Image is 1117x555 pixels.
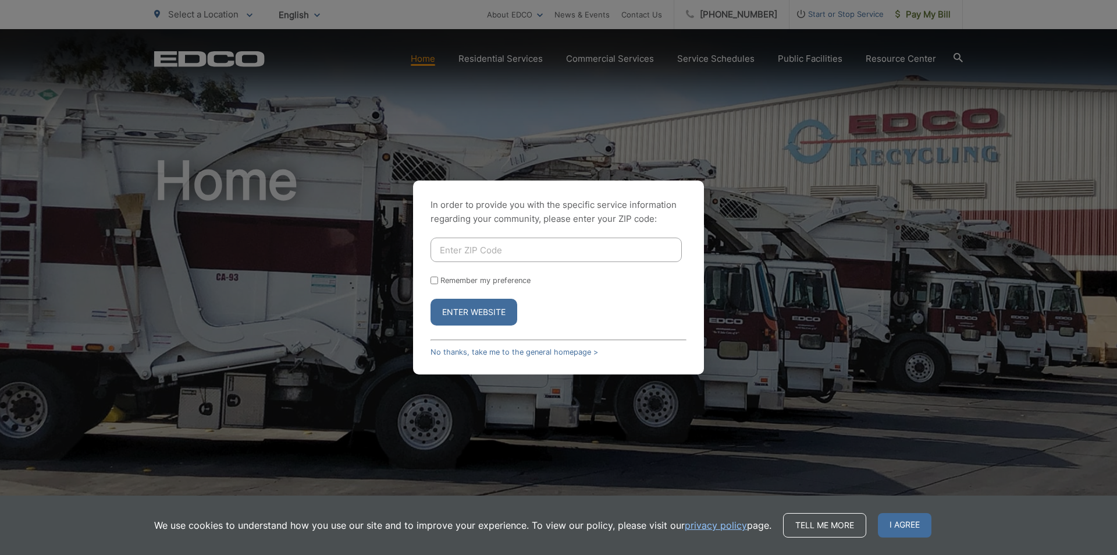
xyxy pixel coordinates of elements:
a: privacy policy [685,518,747,532]
p: In order to provide you with the specific service information regarding your community, please en... [431,198,686,226]
label: Remember my preference [440,276,531,285]
input: Enter ZIP Code [431,238,682,262]
p: We use cookies to understand how you use our site and to improve your experience. To view our pol... [154,518,771,532]
span: I agree [878,513,931,538]
a: No thanks, take me to the general homepage > [431,348,598,356]
a: Tell me more [783,513,866,538]
button: Enter Website [431,299,517,326]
